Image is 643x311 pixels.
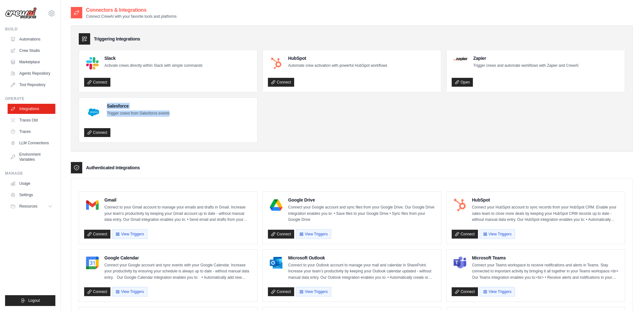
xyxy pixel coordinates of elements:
p: Connect CrewAI with your favorite tools and platforms [86,14,176,19]
button: View Triggers [479,229,515,239]
button: View Triggers [296,229,331,239]
div: Manage [5,171,55,176]
img: HubSpot Logo [454,199,466,211]
h3: Triggering Integrations [94,36,140,42]
img: Logo [5,7,37,19]
div: Build [5,27,55,32]
a: Connect [268,287,294,296]
img: Google Calendar Logo [86,257,99,269]
a: Tool Repository [8,80,55,90]
a: Connect [268,78,294,87]
h4: HubSpot [472,197,620,203]
a: Traces Old [8,115,55,125]
img: Slack Logo [86,57,99,70]
p: Connect your HubSpot account to sync records from your HubSpot CRM. Enable your sales team to clo... [472,204,620,223]
h4: Slack [104,55,202,61]
img: Microsoft Outlook Logo [270,257,282,269]
a: LLM Connections [8,138,55,148]
img: Zapier Logo [454,57,467,61]
h4: Microsoft Teams [472,255,620,261]
a: Connect [268,230,294,239]
span: Resources [19,204,37,209]
h4: Google Calendar [104,255,252,261]
p: Connect your Google account and sync events with your Google Calendar. Increase your productivity... [104,262,252,281]
a: Connect [84,230,110,239]
a: Integrations [8,104,55,114]
a: Crew Studio [8,46,55,56]
h4: Google Drive [288,197,436,203]
p: Activate crews directly within Slack with simple commands [104,63,202,69]
a: Connect [452,230,478,239]
h4: Gmail [104,197,252,203]
a: Traces [8,127,55,137]
p: Trigger crews from Salesforce events [107,110,170,117]
p: Connect your Teams workspace to receive notifications and alerts in Teams. Stay connected to impo... [472,262,620,281]
h4: Salesforce [107,103,170,109]
div: Operate [5,96,55,101]
a: Marketplace [8,57,55,67]
button: View Triggers [479,287,515,296]
img: Google Drive Logo [270,199,282,211]
p: Automate crew activation with powerful HubSpot workflows [288,63,387,69]
h3: Authenticated Integrations [86,165,140,171]
span: Logout [28,298,40,303]
button: Resources [8,201,55,211]
button: View Triggers [296,287,331,296]
p: Connect your Google account and sync files from your Google Drive. Our Google Drive integration e... [288,204,436,223]
a: Environment Variables [8,149,55,165]
button: View Triggers [112,229,147,239]
h4: Microsoft Outlook [288,255,436,261]
a: Connect [84,287,110,296]
a: Automations [8,34,55,44]
img: Microsoft Teams Logo [454,257,466,269]
a: Connect [452,287,478,296]
h4: HubSpot [288,55,387,61]
h4: Zapier [473,55,578,61]
p: Connect to your Gmail account to manage your emails and drafts in Gmail. Increase your team’s pro... [104,204,252,223]
a: Usage [8,178,55,189]
img: Salesforce Logo [86,105,101,120]
img: HubSpot Logo [270,57,282,70]
a: Agents Repository [8,68,55,78]
a: Connect [84,78,110,87]
h2: Connectors & Integrations [86,6,176,14]
p: Trigger crews and automate workflows with Zapier and CrewAI [473,63,578,69]
a: Settings [8,190,55,200]
button: Logout [5,295,55,306]
a: Connect [84,128,110,137]
img: Gmail Logo [86,199,99,211]
a: Open [452,78,473,87]
p: Connect to your Outlook account to manage your mail and calendar in SharePoint. Increase your tea... [288,262,436,281]
button: View Triggers [112,287,147,296]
